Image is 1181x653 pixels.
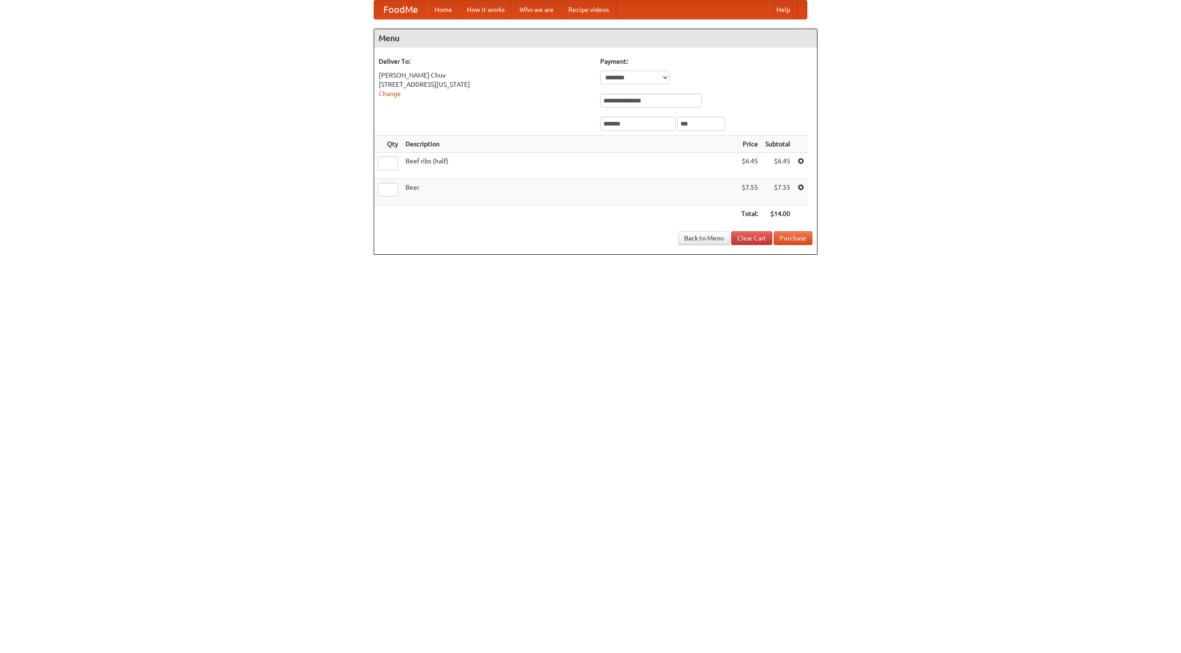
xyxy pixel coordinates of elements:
[512,0,561,19] a: Who we are
[459,0,512,19] a: How it works
[678,231,730,245] a: Back to Menu
[374,136,402,153] th: Qty
[427,0,459,19] a: Home
[561,0,616,19] a: Recipe videos
[762,205,794,222] th: $14.00
[379,90,401,97] a: Change
[762,153,794,179] td: $6.45
[774,231,812,245] button: Purchase
[731,231,772,245] a: Clear Cart
[600,57,812,66] h5: Payment:
[762,179,794,205] td: $7.55
[738,205,762,222] th: Total:
[379,57,591,66] h5: Deliver To:
[379,71,591,80] div: [PERSON_NAME] Chuv
[738,136,762,153] th: Price
[402,179,738,205] td: Beer
[379,80,591,89] div: [STREET_ADDRESS][US_STATE]
[374,29,817,48] h4: Menu
[738,153,762,179] td: $6.45
[402,136,738,153] th: Description
[762,136,794,153] th: Subtotal
[769,0,798,19] a: Help
[374,0,427,19] a: FoodMe
[738,179,762,205] td: $7.55
[402,153,738,179] td: Beef ribs (half)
